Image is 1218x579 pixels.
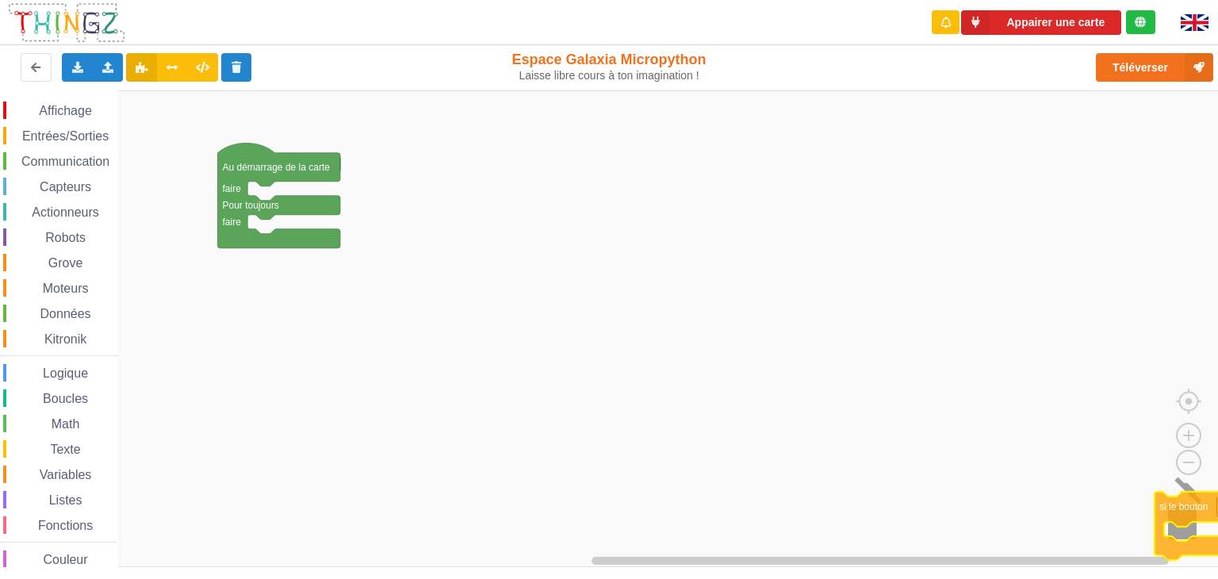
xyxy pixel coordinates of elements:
button: Téléverser [1096,53,1213,82]
span: Données [38,307,94,320]
text: si le bouton [1159,501,1208,512]
div: Tu es connecté au serveur de création de Thingz [1126,10,1155,34]
span: Boucles [40,392,90,405]
text: Pour toujours [223,200,279,211]
span: Communication [19,155,112,168]
span: Grove [46,256,86,270]
span: Math [49,417,82,431]
span: Robots [43,231,88,244]
div: Espace Galaxia Micropython [505,51,714,82]
span: Couleur [41,553,90,566]
span: Texte [48,443,82,456]
text: faire [223,217,242,228]
span: Listes [47,493,85,507]
span: Fonctions [36,519,95,532]
span: Kitronik [42,332,89,346]
span: Affichage [36,104,94,117]
text: Au démarrage de la carte [223,162,331,173]
span: Entrées/Sorties [20,129,111,143]
span: Logique [40,366,90,380]
span: Actionneurs [29,205,101,219]
button: Appairer une carte [961,10,1121,35]
span: Variables [37,468,94,481]
img: thingz_logo.png [7,2,126,44]
span: Moteurs [40,282,91,295]
span: Capteurs [37,180,94,194]
div: Laisse libre cours à ton imagination ! [505,69,714,82]
text: faire [223,183,242,194]
img: gb.png [1181,14,1208,31]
